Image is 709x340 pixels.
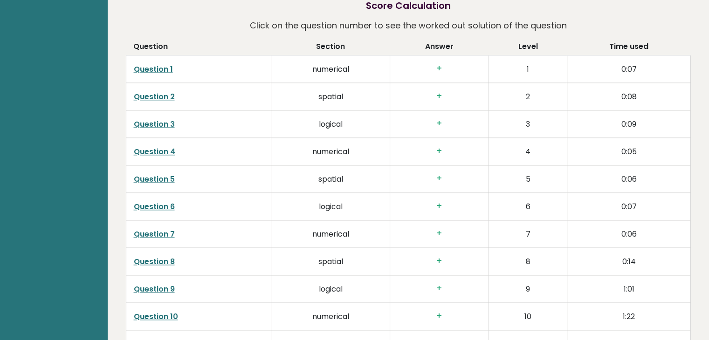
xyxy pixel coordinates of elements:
[271,110,390,138] td: logical
[567,193,690,220] td: 0:07
[567,110,690,138] td: 0:09
[250,17,567,34] p: Click on the question number to see the worked out solution of the question
[567,83,690,110] td: 0:08
[567,138,690,165] td: 0:05
[398,174,481,184] h3: +
[398,146,481,156] h3: +
[134,146,175,157] a: Question 4
[398,201,481,211] h3: +
[567,275,690,303] td: 1:01
[271,275,390,303] td: logical
[134,201,175,212] a: Question 6
[489,193,567,220] td: 6
[489,55,567,83] td: 1
[398,64,481,74] h3: +
[271,165,390,193] td: spatial
[489,110,567,138] td: 3
[567,220,690,248] td: 0:06
[134,311,178,322] a: Question 10
[398,91,481,101] h3: +
[134,229,175,239] a: Question 7
[134,91,175,102] a: Question 2
[398,119,481,129] h3: +
[398,229,481,238] h3: +
[126,41,271,55] th: Question
[567,55,690,83] td: 0:07
[489,275,567,303] td: 9
[271,41,390,55] th: Section
[134,174,175,184] a: Question 5
[398,284,481,293] h3: +
[489,303,567,330] td: 10
[271,83,390,110] td: spatial
[567,248,690,275] td: 0:14
[134,64,173,75] a: Question 1
[489,220,567,248] td: 7
[271,220,390,248] td: numerical
[134,284,175,294] a: Question 9
[271,138,390,165] td: numerical
[489,165,567,193] td: 5
[489,248,567,275] td: 8
[271,248,390,275] td: spatial
[134,256,175,267] a: Question 8
[134,119,175,129] a: Question 3
[271,193,390,220] td: logical
[567,41,690,55] th: Time used
[567,303,690,330] td: 1:22
[398,256,481,266] h3: +
[567,165,690,193] td: 0:06
[271,55,390,83] td: numerical
[489,83,567,110] td: 2
[489,41,567,55] th: Level
[489,138,567,165] td: 4
[398,311,481,321] h3: +
[271,303,390,330] td: numerical
[390,41,489,55] th: Answer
